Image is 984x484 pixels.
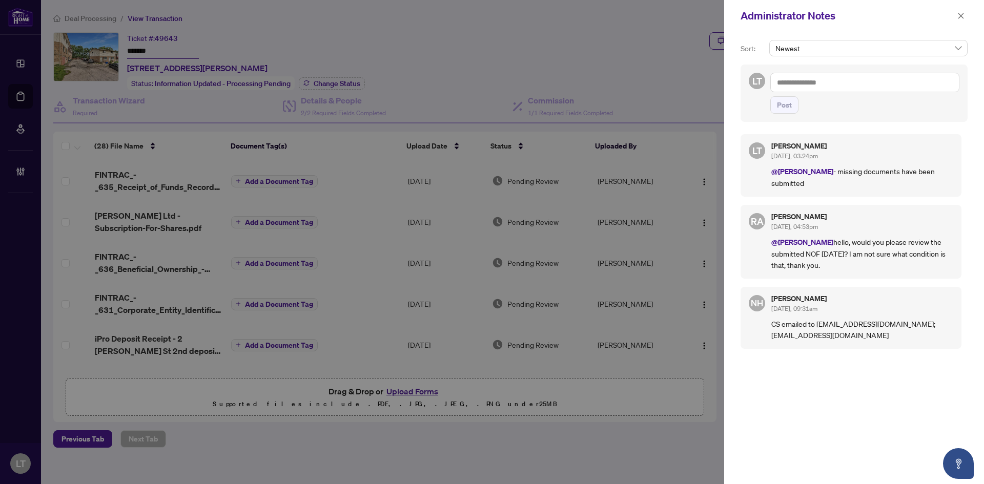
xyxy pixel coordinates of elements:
[771,318,953,341] p: CS emailed to [EMAIL_ADDRESS][DOMAIN_NAME]; [EMAIL_ADDRESS][DOMAIN_NAME]
[741,43,765,54] p: Sort:
[771,223,818,230] span: [DATE], 04:53pm
[771,305,817,312] span: [DATE], 09:31am
[752,143,762,158] span: LT
[771,142,953,150] h5: [PERSON_NAME]
[771,295,953,302] h5: [PERSON_NAME]
[775,40,961,56] span: Newest
[771,165,953,188] p: - missing documents have been submitted
[751,297,763,310] span: NH
[770,96,798,114] button: Post
[771,152,818,160] span: [DATE], 03:24pm
[771,237,833,247] span: @[PERSON_NAME]
[771,213,953,220] h5: [PERSON_NAME]
[771,236,953,270] p: hello, would you please review the submitted NOF [DATE]? I am not sure what condition is that, th...
[943,448,974,479] button: Open asap
[741,8,954,24] div: Administrator Notes
[771,166,833,176] span: @[PERSON_NAME]
[751,214,764,228] span: RA
[957,12,965,19] span: close
[752,74,762,88] span: LT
